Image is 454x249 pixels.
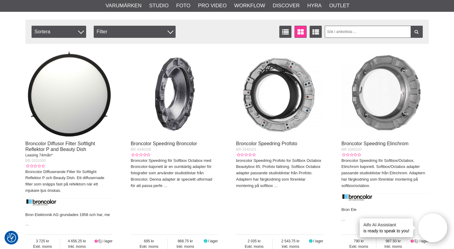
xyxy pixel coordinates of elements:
img: Broncolor Speedring Profoto [236,50,323,137]
img: Broncolor Authorized Distributor [341,192,429,201]
a: … [341,217,345,221]
a: Hyra [307,2,321,10]
span: Ej i lager [98,239,113,243]
a: Pro Video [198,2,227,10]
span: Leasing 74/mån* [25,153,53,157]
span: 4 656.25 [60,238,94,244]
span: I lager [208,239,218,243]
p: Bron Ele [341,207,429,213]
i: I lager [308,239,313,243]
button: Samtyckesinställningar [7,232,16,243]
p: Bron Elektronik AG grundades 1958 och har, me [25,212,113,218]
span: 695 [131,238,167,244]
a: Filtrera [411,26,423,38]
a: Utökad listvisning [310,26,322,38]
a: Broncolor Speedring Broncolor [131,141,197,146]
span: Sortera [32,26,86,38]
span: BR-3331000 [25,159,46,163]
span: 790 [341,238,376,244]
i: I lager [203,239,208,243]
p: Broncolor Diffuserande Filter för Softlight Reflektor P och Beauty Dish. Ett diffusernade filter ... [25,169,113,194]
img: Broncolor Diffusor Filter Softlight Reflektor P and Beauty Dish [25,50,113,137]
span: 2 035 [236,238,272,244]
img: Broncolor Speedring Broncolor [131,50,218,137]
p: broncolor Speedring Profoto for Softbox Octabox Beautybox 65, Profoto fattning. Softbox Octabox a... [236,158,323,189]
a: … [163,183,167,188]
span: 868.75 [168,238,203,244]
span: I lager [313,239,323,243]
a: Broncolor Diffusor Filter Softlight Reflektor P and Beauty Dish [25,141,95,152]
img: Broncolor - About [25,198,113,206]
a: Broncolor Speedring Profoto [236,141,297,146]
i: Ej i lager [410,239,415,243]
span: BR-3340103 [341,147,362,152]
img: Broncolor Speedring Elinchrom [341,50,429,137]
a: Discover [273,2,300,10]
div: is ready to speak to you! [360,218,413,237]
h4: Aifo AI Assistant [363,221,409,228]
input: Sök i artikellista ... [325,26,423,38]
div: Kundbetyg: 0 [236,152,255,158]
div: Kundbetyg: 0 [25,163,45,169]
span: BR-3340101 [236,147,256,152]
a: … [25,222,29,226]
div: Kundbetyg: 0 [131,152,150,158]
a: Broncolor Speedring Elinchrom [341,141,409,146]
span: Ej i lager [414,239,429,243]
span: 3 725 [25,238,60,244]
p: Broncolor Speedring för Softbox Octabox med Broncolor-bajonett är en oumbärlig adapter för fotogr... [131,158,218,189]
a: Listvisning [279,26,291,38]
span: 2 543.75 [273,238,308,244]
img: Revisit consent button [7,233,16,242]
a: Studio [149,2,169,10]
a: Foto [176,2,190,10]
a: Fönstervisning [294,26,307,38]
span: 987.50 [376,238,410,244]
a: Outlet [329,2,349,10]
a: … [274,183,278,188]
a: Workflow [234,2,265,10]
span: BR-3340100 [131,147,151,152]
p: Broncolor Speedring för Softbox/Octabox, Elinchrom bajonett. Softbox/Octabox adapter passande stu... [341,158,429,189]
a: Varumärken [106,2,142,10]
div: Filter [94,26,176,38]
div: Kundbetyg: 0 [341,152,361,158]
i: Ej i lager [94,239,99,243]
